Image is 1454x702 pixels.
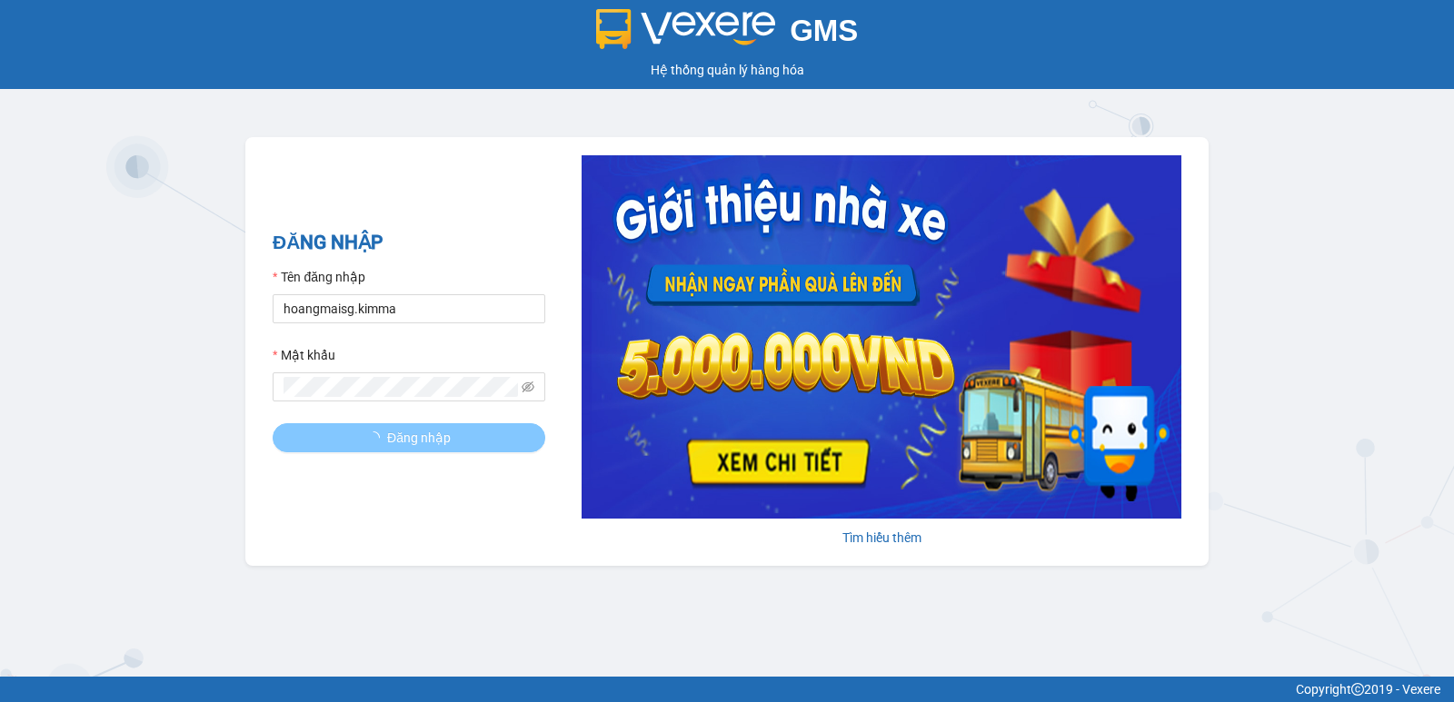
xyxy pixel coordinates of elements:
span: copyright [1351,683,1364,696]
span: GMS [790,14,858,47]
div: Tìm hiểu thêm [582,528,1181,548]
h2: ĐĂNG NHẬP [273,228,545,258]
img: banner-0 [582,155,1181,519]
img: logo 2 [596,9,776,49]
div: Hệ thống quản lý hàng hóa [5,60,1449,80]
span: loading [367,431,387,444]
label: Mật khẩu [273,345,335,365]
div: Copyright 2019 - Vexere [14,679,1440,699]
a: GMS [596,27,859,42]
input: Tên đăng nhập [273,294,545,323]
label: Tên đăng nhập [273,267,365,287]
span: Đăng nhập [387,428,451,448]
button: Đăng nhập [273,423,545,452]
span: eye-invisible [522,381,534,393]
input: Mật khẩu [284,377,518,397]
